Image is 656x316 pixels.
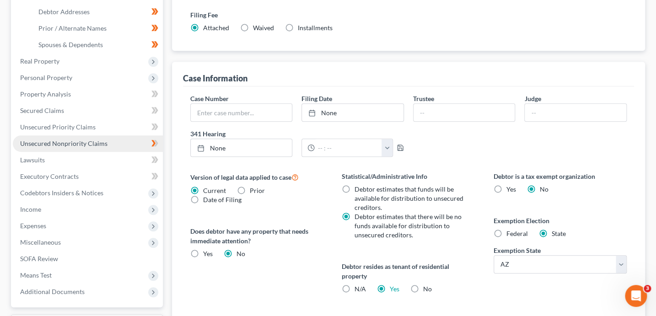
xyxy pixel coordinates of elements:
[20,271,52,279] span: Means Test
[190,171,324,182] label: Version of legal data applied to case
[342,262,475,281] label: Debtor resides as tenant of residential property
[38,24,107,32] span: Prior / Alternate Names
[524,94,541,103] label: Judge
[203,250,213,257] span: Yes
[13,168,163,185] a: Executory Contracts
[302,104,403,121] a: None
[13,102,163,119] a: Secured Claims
[20,90,71,98] span: Property Analysis
[20,255,58,262] span: SOFA Review
[250,187,265,194] span: Prior
[298,24,333,32] span: Installments
[20,57,59,65] span: Real Property
[186,129,409,139] label: 341 Hearing
[183,73,247,84] div: Case Information
[253,24,274,32] span: Waived
[31,20,163,37] a: Prior / Alternate Names
[13,119,163,135] a: Unsecured Priority Claims
[494,216,627,225] label: Exemption Election
[494,246,541,255] label: Exemption State
[38,8,90,16] span: Debtor Addresses
[13,86,163,102] a: Property Analysis
[355,285,366,293] span: N/A
[494,171,627,181] label: Debtor is a tax exempt organization
[191,139,292,156] a: None
[13,135,163,152] a: Unsecured Nonpriority Claims
[390,285,399,293] a: Yes
[423,285,432,293] span: No
[20,172,79,180] span: Executory Contracts
[413,94,434,103] label: Trustee
[13,152,163,168] a: Lawsuits
[355,185,463,211] span: Debtor estimates that funds will be available for distribution to unsecured creditors.
[20,222,46,230] span: Expenses
[20,107,64,114] span: Secured Claims
[190,94,229,103] label: Case Number
[20,189,103,197] span: Codebtors Insiders & Notices
[38,41,103,48] span: Spouses & Dependents
[540,185,548,193] span: No
[20,205,41,213] span: Income
[203,24,229,32] span: Attached
[13,251,163,267] a: SOFA Review
[191,104,292,121] input: Enter case number...
[414,104,515,121] input: --
[31,4,163,20] a: Debtor Addresses
[20,123,96,131] span: Unsecured Priority Claims
[20,74,72,81] span: Personal Property
[203,196,242,204] span: Date of Filing
[190,226,324,246] label: Does debtor have any property that needs immediate attention?
[20,139,108,147] span: Unsecured Nonpriority Claims
[625,285,647,307] iframe: Intercom live chat
[20,238,61,246] span: Miscellaneous
[552,230,566,237] span: State
[20,156,45,164] span: Lawsuits
[355,213,462,239] span: Debtor estimates that there will be no funds available for distribution to unsecured creditors.
[506,230,528,237] span: Federal
[644,285,651,292] span: 3
[506,185,516,193] span: Yes
[301,94,332,103] label: Filing Date
[237,250,245,257] span: No
[190,10,627,20] label: Filing Fee
[203,187,226,194] span: Current
[525,104,626,121] input: --
[315,139,382,156] input: -- : --
[342,171,475,181] label: Statistical/Administrative Info
[20,288,85,295] span: Additional Documents
[31,37,163,53] a: Spouses & Dependents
